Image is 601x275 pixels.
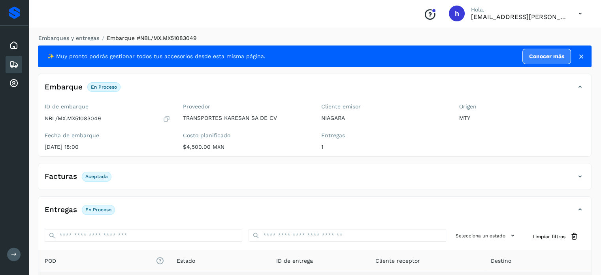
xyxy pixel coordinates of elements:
[183,144,309,150] p: $4,500.00 MXN
[38,80,591,100] div: EmbarqueEn proceso
[183,132,309,139] label: Costo planificado
[183,115,309,121] p: TRANSPORTES KARESAN SA DE CV
[276,257,313,265] span: ID de entrega
[471,13,566,21] p: hpichardo@karesan.com.mx
[459,115,585,121] p: MTY
[45,172,77,181] h4: Facturas
[47,52,266,61] span: ✨ Muy pronto podrás gestionar todos tus accesorios desde esta misma página.
[452,229,520,242] button: Selecciona un estado
[107,35,197,41] span: Embarque #NBL/MX.MX51083049
[6,56,22,73] div: Embarques
[6,75,22,92] div: Cuentas por cobrar
[177,257,195,265] span: Estado
[45,115,101,122] p: NBL/MX.MX51083049
[45,257,164,265] span: POD
[38,34,592,42] nav: breadcrumb
[471,6,566,13] p: Hola,
[321,115,447,121] p: NIAGARA
[459,103,585,110] label: Origen
[183,103,309,110] label: Proveedor
[45,83,83,92] h4: Embarque
[45,144,170,150] p: [DATE] 18:00
[45,205,77,214] h4: Entregas
[45,132,170,139] label: Fecha de embarque
[45,103,170,110] label: ID de embarque
[522,49,571,64] a: Conocer más
[6,37,22,54] div: Inicio
[85,207,111,212] p: En proceso
[38,203,591,223] div: EntregasEn proceso
[491,257,511,265] span: Destino
[526,229,585,244] button: Limpiar filtros
[85,174,108,179] p: Aceptada
[321,144,447,150] p: 1
[321,132,447,139] label: Entregas
[321,103,447,110] label: Cliente emisor
[91,84,117,90] p: En proceso
[375,257,420,265] span: Cliente receptor
[533,233,565,240] span: Limpiar filtros
[38,35,99,41] a: Embarques y entregas
[38,170,591,190] div: FacturasAceptada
